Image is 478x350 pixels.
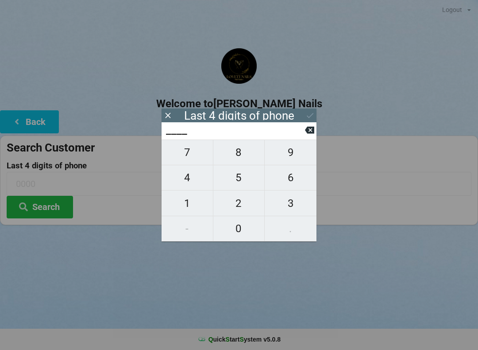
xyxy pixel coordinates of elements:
[162,191,213,216] button: 1
[213,191,265,216] button: 2
[265,168,316,187] span: 6
[265,194,316,213] span: 3
[213,165,265,191] button: 5
[162,165,213,191] button: 4
[162,168,213,187] span: 4
[162,143,213,162] span: 7
[265,140,316,165] button: 9
[213,216,265,241] button: 0
[213,168,265,187] span: 5
[265,143,316,162] span: 9
[213,140,265,165] button: 8
[162,140,213,165] button: 7
[213,143,265,162] span: 8
[162,194,213,213] span: 1
[184,111,294,120] div: Last 4 digits of phone
[265,165,316,191] button: 6
[265,191,316,216] button: 3
[213,194,265,213] span: 2
[213,219,265,238] span: 0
